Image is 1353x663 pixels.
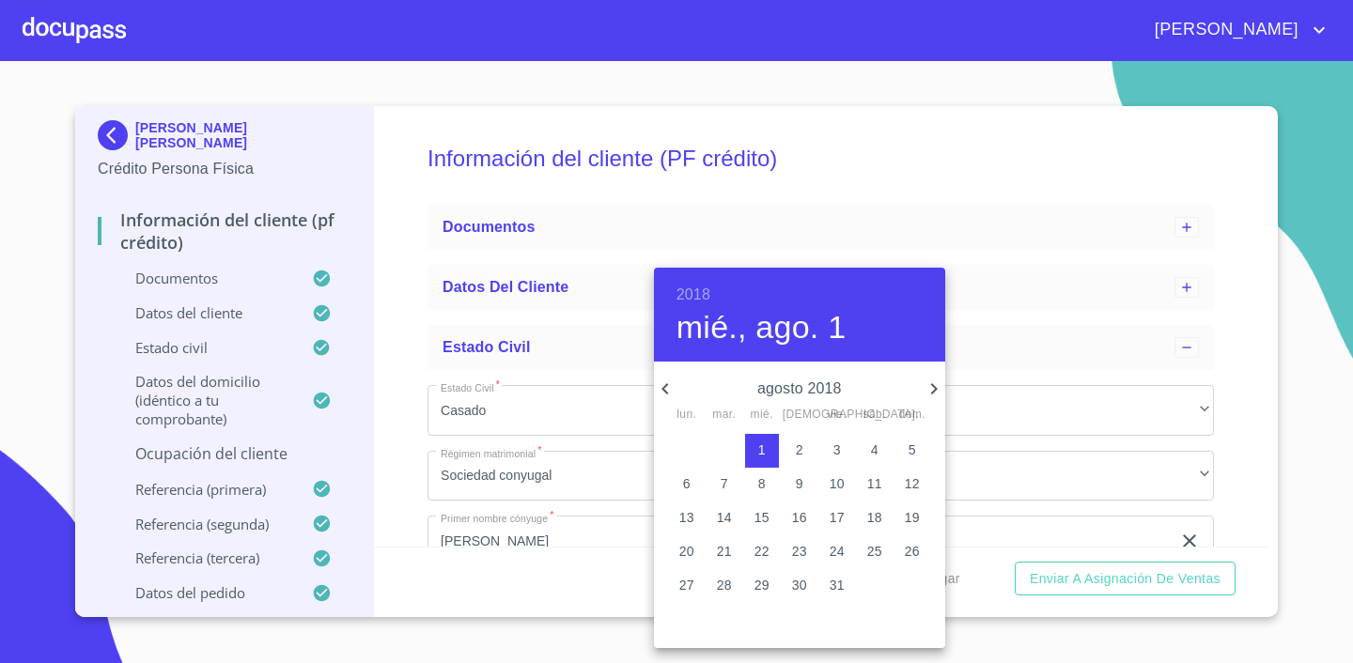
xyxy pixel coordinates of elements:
[796,474,803,493] p: 9
[905,474,920,493] p: 12
[721,474,728,493] p: 7
[867,508,882,527] p: 18
[676,282,710,308] button: 2018
[708,501,741,535] button: 14
[905,542,920,561] p: 26
[792,542,807,561] p: 23
[783,434,816,468] button: 2
[745,406,779,424] span: mié.
[895,468,929,501] button: 12
[783,535,816,569] button: 23
[820,434,854,468] button: 3
[830,576,845,594] p: 31
[830,508,845,527] p: 17
[758,440,766,459] p: 1
[708,468,741,501] button: 7
[895,501,929,535] button: 19
[820,569,854,603] button: 31
[858,468,892,501] button: 11
[670,468,704,501] button: 6
[717,576,732,594] p: 28
[820,406,854,424] span: vie.
[676,308,847,347] button: mié., ago. 1
[745,434,779,468] button: 1
[909,440,916,459] p: 5
[895,406,929,424] span: dom.
[717,542,732,561] p: 21
[670,406,704,424] span: lun.
[830,542,845,561] p: 24
[676,378,923,400] p: agosto 2018
[820,535,854,569] button: 24
[830,474,845,493] p: 10
[745,501,779,535] button: 15
[833,440,841,459] p: 3
[783,468,816,501] button: 9
[683,474,691,493] p: 6
[796,440,803,459] p: 2
[758,474,766,493] p: 8
[670,569,704,603] button: 27
[820,501,854,535] button: 17
[858,406,892,424] span: sáb.
[708,406,741,424] span: mar.
[792,576,807,594] p: 30
[895,535,929,569] button: 26
[708,535,741,569] button: 21
[858,501,892,535] button: 18
[679,542,694,561] p: 20
[754,542,770,561] p: 22
[783,569,816,603] button: 30
[867,474,882,493] p: 11
[905,508,920,527] p: 19
[820,468,854,501] button: 10
[679,576,694,594] p: 27
[754,508,770,527] p: 15
[792,508,807,527] p: 16
[679,508,694,527] p: 13
[670,501,704,535] button: 13
[895,434,929,468] button: 5
[858,434,892,468] button: 4
[754,576,770,594] p: 29
[867,542,882,561] p: 25
[783,406,816,424] span: [DEMOGRAPHIC_DATA].
[745,468,779,501] button: 8
[858,535,892,569] button: 25
[871,440,879,459] p: 4
[745,535,779,569] button: 22
[783,501,816,535] button: 16
[708,569,741,603] button: 28
[717,508,732,527] p: 14
[670,535,704,569] button: 20
[745,569,779,603] button: 29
